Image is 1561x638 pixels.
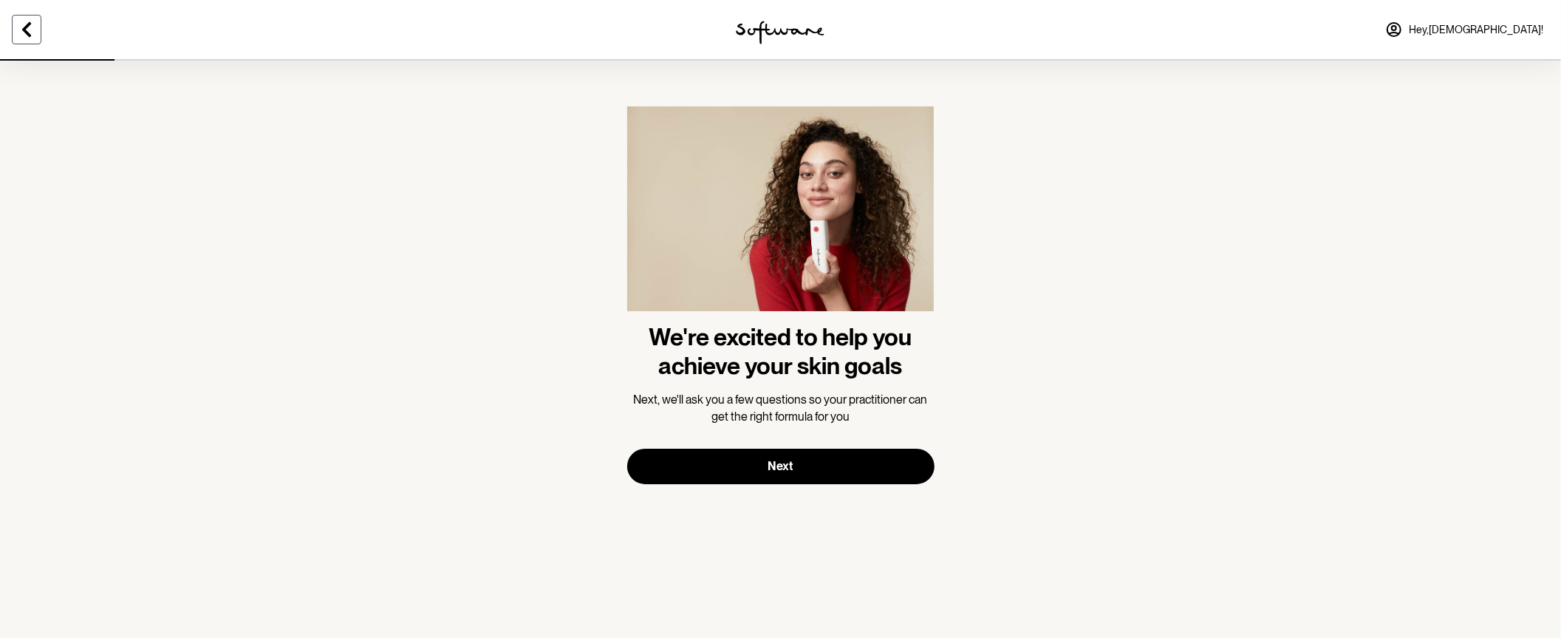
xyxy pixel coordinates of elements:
a: Hey,[DEMOGRAPHIC_DATA]! [1376,12,1552,47]
h1: We're excited to help you achieve your skin goals [627,323,935,380]
img: software logo [736,21,824,44]
span: Next [768,459,793,473]
img: more information about the product [627,106,935,323]
button: Next [627,449,935,484]
span: Next, we'll ask you a few questions so your practitioner can get the right formula for you [634,393,928,423]
span: Hey, [DEMOGRAPHIC_DATA] ! [1409,24,1543,36]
